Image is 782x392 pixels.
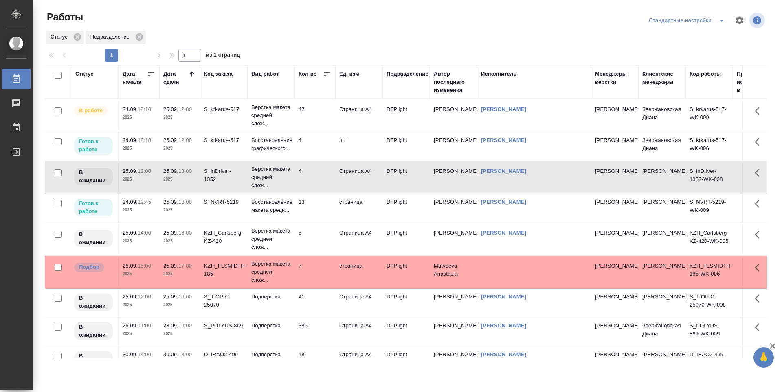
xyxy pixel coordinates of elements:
td: S_krkarus-517-WK-009 [685,101,733,130]
p: В ожидании [79,230,108,246]
p: [PERSON_NAME] [595,322,634,330]
p: 25.09, [123,263,138,269]
p: [PERSON_NAME] [595,167,634,175]
p: Готов к работе [79,137,108,154]
p: 24.09, [123,199,138,205]
span: Работы [45,11,83,24]
div: S_inDriver-1352 [204,167,243,183]
td: Страница А4 [335,289,382,317]
td: S_krkarus-517-WK-006 [685,132,733,161]
div: split button [647,14,730,27]
div: Кол-во [299,70,317,78]
td: Matveeva Anastasia [430,258,477,286]
td: страница [335,258,382,286]
p: 25.09, [123,168,138,174]
p: 2025 [163,330,196,338]
p: 15:00 [138,263,151,269]
p: [PERSON_NAME] [595,262,634,270]
td: [PERSON_NAME] [638,346,685,375]
td: DTPlight [382,132,430,161]
p: 13:00 [178,199,192,205]
td: S_inDriver-1352-WK-028 [685,163,733,192]
span: из 1 страниц [206,50,240,62]
p: 2025 [163,301,196,309]
p: Подверстка [251,322,290,330]
button: Здесь прячутся важные кнопки [750,163,769,183]
div: Исполнитель [481,70,517,78]
div: Менеджеры верстки [595,70,634,86]
td: S_T-OP-C-25070-WK-008 [685,289,733,317]
a: [PERSON_NAME] [481,168,526,174]
a: [PERSON_NAME] [481,137,526,143]
td: [PERSON_NAME] [430,225,477,253]
p: 2025 [123,330,155,338]
div: KZH_FLSMIDTH-185 [204,262,243,278]
td: DTPlight [382,225,430,253]
p: 19:00 [178,294,192,300]
button: Здесь прячутся важные кнопки [750,225,769,244]
td: DTPlight [382,163,430,192]
p: Подразделение [90,33,132,41]
p: 2025 [163,270,196,278]
div: Дата начала [123,70,147,86]
p: В ожидании [79,323,108,339]
div: S_krkarus-517 [204,105,243,113]
div: Дата сдачи [163,70,188,86]
div: Статус [75,70,94,78]
p: 13:00 [178,168,192,174]
td: DTPlight [382,101,430,130]
td: [PERSON_NAME] [430,318,477,346]
td: 5 [294,225,335,253]
td: 4 [294,163,335,192]
a: [PERSON_NAME] [481,199,526,205]
td: 13 [294,194,335,222]
button: Здесь прячутся важные кнопки [750,318,769,337]
button: Здесь прячутся важные кнопки [750,101,769,121]
td: DTPlight [382,258,430,286]
a: [PERSON_NAME] [481,322,526,329]
p: 12:00 [138,168,151,174]
p: 25.09, [123,294,138,300]
p: 24.09, [123,137,138,143]
div: S_POLYUS-869 [204,322,243,330]
p: 2025 [123,301,155,309]
div: S_T-OP-C-25070 [204,293,243,309]
p: 2025 [123,237,155,245]
div: S_krkarus-517 [204,136,243,144]
p: 25.09, [163,230,178,236]
td: 4 [294,132,335,161]
td: Страница А4 [335,163,382,192]
p: 12:00 [178,137,192,143]
p: 25.09, [163,137,178,143]
p: [PERSON_NAME] [595,351,634,359]
p: 25.09, [163,294,178,300]
p: В работе [79,107,103,115]
div: Исполнитель назначен, приступать к работе пока рано [73,229,114,248]
button: 🙏 [753,347,774,368]
td: D_IRAO2-499-WK-017 [685,346,733,375]
td: [PERSON_NAME] [430,163,477,192]
a: [PERSON_NAME] [481,351,526,357]
div: Ед. изм [339,70,359,78]
td: [PERSON_NAME] [430,194,477,222]
p: Подверстка [251,351,290,359]
span: 🙏 [757,349,771,366]
div: S_NVRT-5219 [204,198,243,206]
p: Подбор [79,263,99,271]
div: Исполнитель назначен, приступать к работе пока рано [73,167,114,186]
p: 25.09, [163,168,178,174]
p: 24.09, [123,106,138,112]
p: Верстка макета средней слож... [251,165,290,189]
div: Статус [46,31,84,44]
p: 2025 [123,270,155,278]
td: 41 [294,289,335,317]
td: DTPlight [382,194,430,222]
button: Здесь прячутся важные кнопки [750,346,769,366]
p: 2025 [123,206,155,214]
td: [PERSON_NAME] [638,194,685,222]
p: 19:45 [138,199,151,205]
td: [PERSON_NAME] [638,258,685,286]
div: KZH_Carlsberg-KZ-420 [204,229,243,245]
p: Верстка макета средней слож... [251,260,290,284]
p: Статус [51,33,70,41]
